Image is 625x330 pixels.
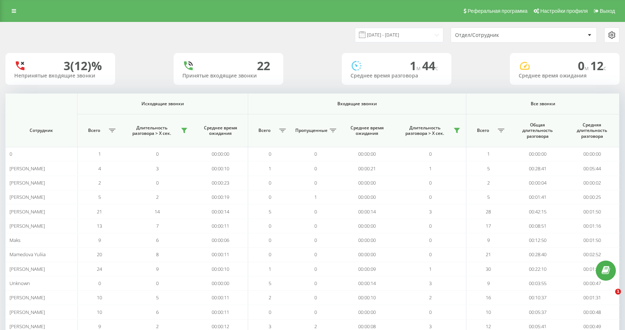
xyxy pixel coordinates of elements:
[429,223,432,229] span: 0
[269,165,271,172] span: 1
[10,266,45,272] span: [PERSON_NAME]
[486,323,491,330] span: 12
[269,266,271,272] span: 1
[314,323,317,330] span: 2
[486,223,491,229] span: 17
[487,151,490,157] span: 1
[429,251,432,258] span: 0
[429,280,432,287] span: 3
[314,237,317,243] span: 0
[97,208,102,215] span: 21
[429,294,432,301] span: 2
[487,280,490,287] span: 9
[429,323,432,330] span: 3
[340,305,394,319] td: 00:00:00
[486,266,491,272] span: 30
[262,101,452,107] span: Входящие звонки
[193,233,248,247] td: 00:00:06
[252,128,277,133] span: Всего
[156,251,159,258] span: 8
[10,179,45,186] span: [PERSON_NAME]
[510,190,565,204] td: 00:01:41
[269,179,271,186] span: 0
[429,208,432,215] span: 3
[10,294,45,301] span: [PERSON_NAME]
[14,73,106,79] div: Непринятые входящие звонки
[269,280,271,287] span: 5
[314,266,317,272] span: 0
[340,161,394,175] td: 00:00:21
[565,219,620,233] td: 00:01:16
[156,179,159,186] span: 0
[314,208,317,215] span: 0
[565,204,620,219] td: 00:01:50
[98,194,101,200] span: 5
[269,194,271,200] span: 0
[477,101,608,107] span: Все звонки
[97,223,102,229] span: 13
[97,251,102,258] span: 20
[540,8,588,14] span: Настройки профиля
[269,237,271,243] span: 0
[314,194,317,200] span: 1
[193,147,248,161] td: 00:00:00
[10,223,45,229] span: [PERSON_NAME]
[600,289,618,306] iframe: Intercom live chat
[565,276,620,291] td: 00:00:47
[314,165,317,172] span: 0
[416,64,422,72] span: м
[340,176,394,190] td: 00:00:00
[314,251,317,258] span: 0
[314,280,317,287] span: 0
[314,309,317,315] span: 0
[340,291,394,305] td: 00:00:10
[125,125,179,136] span: Длительность разговора > Х сек.
[510,262,565,276] td: 00:22:10
[486,309,491,315] span: 10
[565,176,620,190] td: 00:00:02
[269,294,271,301] span: 2
[487,179,490,186] span: 2
[487,194,490,200] span: 5
[470,128,496,133] span: Всего
[314,151,317,157] span: 0
[467,8,527,14] span: Реферальная программа
[64,59,102,73] div: 3 (12)%
[269,323,271,330] span: 3
[90,101,236,107] span: Исходящие звонки
[98,165,101,172] span: 4
[435,64,438,72] span: c
[200,125,242,136] span: Среднее время ожидания
[510,219,565,233] td: 00:08:51
[193,204,248,219] td: 00:00:14
[97,294,102,301] span: 10
[510,147,565,161] td: 00:00:00
[10,194,45,200] span: [PERSON_NAME]
[487,237,490,243] span: 9
[156,151,159,157] span: 0
[10,251,46,258] span: Mamedova Yuliia
[269,208,271,215] span: 5
[565,305,620,319] td: 00:00:48
[510,305,565,319] td: 00:05:37
[81,128,107,133] span: Всего
[257,59,270,73] div: 22
[429,194,432,200] span: 0
[346,125,389,136] span: Среднее время ожидания
[193,276,248,291] td: 00:00:00
[156,165,159,172] span: 3
[571,122,613,139] span: Средняя длительность разговора
[615,289,621,295] span: 1
[487,165,490,172] span: 5
[510,233,565,247] td: 00:12:50
[314,179,317,186] span: 0
[340,247,394,262] td: 00:00:00
[340,219,394,233] td: 00:00:00
[510,276,565,291] td: 00:03:55
[155,208,160,215] span: 14
[410,58,422,73] span: 1
[156,194,159,200] span: 2
[510,291,565,305] td: 00:10:37
[10,165,45,172] span: [PERSON_NAME]
[340,204,394,219] td: 00:00:14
